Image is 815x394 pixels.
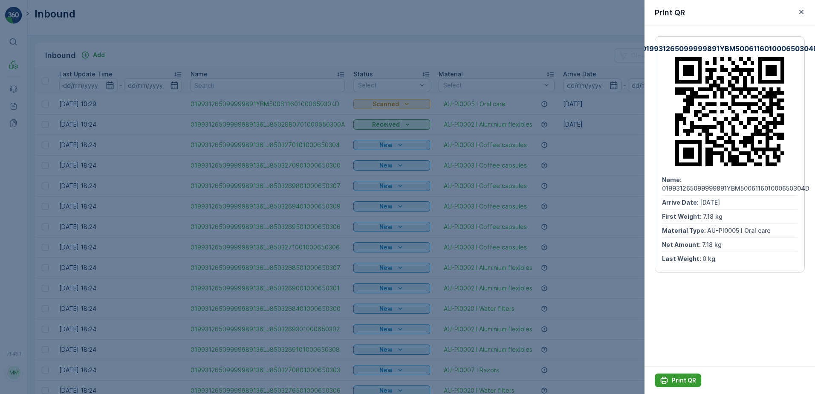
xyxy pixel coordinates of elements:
span: Last Weight : [7,210,48,217]
span: First Weight : [662,213,703,220]
span: 6.5 kg [47,196,65,203]
p: Print QR [655,7,685,19]
span: Name : [662,176,682,183]
span: 6.5 kg [48,168,66,175]
span: [DATE] [45,154,65,161]
span: 0 kg [702,255,715,262]
span: Net Amount : [662,241,702,248]
button: Print QR [655,374,701,387]
span: 0 kg [48,210,61,217]
span: 019931265099999891YBM500611601000650304D [662,185,809,192]
span: AU-PI0002 I Aluminium flexibles [52,182,149,189]
p: 01993126509999989136LJ8502880701000650300A [314,7,500,17]
span: Name : [7,140,28,147]
span: Arrive Date : [7,154,45,161]
span: [DATE] [700,199,720,206]
span: Material Type : [662,227,707,234]
p: Print QR [672,376,696,385]
span: 01993126509999989136LJ8502880701000650300A [28,140,182,147]
span: 7.18 kg [702,241,722,248]
span: First Weight : [7,168,48,175]
span: AU-PI0005 I Oral care [707,227,771,234]
span: Material Type : [7,182,52,189]
span: Net Amount : [7,196,47,203]
span: 7.18 kg [703,213,723,220]
span: Arrive Date : [662,199,700,206]
span: Last Weight : [662,255,702,262]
